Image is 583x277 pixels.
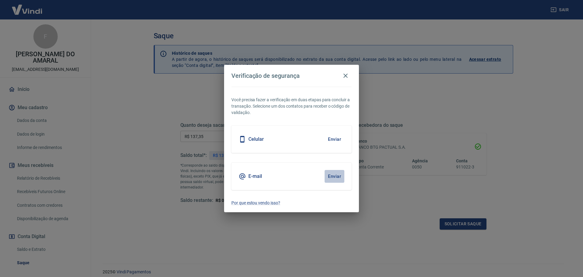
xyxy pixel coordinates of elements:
[231,97,352,116] p: Você precisa fazer a verificação em duas etapas para concluir a transação. Selecione um dos conta...
[248,173,262,179] h5: E-mail
[325,133,344,146] button: Enviar
[231,200,352,206] a: Por que estou vendo isso?
[231,72,300,79] h4: Verificação de segurança
[248,136,264,142] h5: Celular
[325,170,344,183] button: Enviar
